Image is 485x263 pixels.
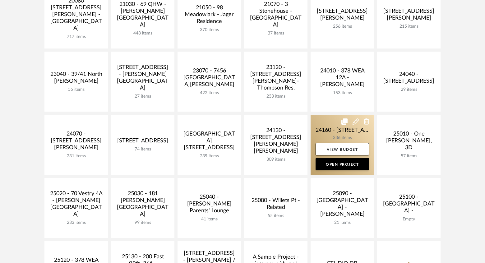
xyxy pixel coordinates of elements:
[316,143,369,155] a: View Budget
[116,190,169,220] div: 25030 - 181 [PERSON_NAME][GEOGRAPHIC_DATA]
[382,217,436,222] div: Empty
[182,4,236,27] div: 21050 - 98 Meadowlark - Jager Residence
[382,131,436,154] div: 25010 - One [PERSON_NAME], 3D
[116,94,169,99] div: 27 items
[316,90,369,96] div: 153 items
[249,197,303,213] div: 25080 - Willets Pt - Related
[316,67,369,90] div: 24010 - 378 WEA 12A - [PERSON_NAME]
[49,71,103,87] div: 23040 - 39/41 North [PERSON_NAME]
[249,213,303,219] div: 55 items
[49,190,103,220] div: 25020 - 70 Vestry 4A - [PERSON_NAME][GEOGRAPHIC_DATA]
[249,31,303,36] div: 37 items
[182,131,236,154] div: [GEOGRAPHIC_DATA][STREET_ADDRESS]
[249,157,303,162] div: 309 items
[182,27,236,33] div: 370 items
[116,147,169,152] div: 74 items
[182,194,236,217] div: 25040 - [PERSON_NAME] Parents' Lounge
[382,194,436,217] div: 25100 - [GEOGRAPHIC_DATA] -
[182,90,236,96] div: 422 items
[116,64,169,94] div: [STREET_ADDRESS] - [PERSON_NAME][GEOGRAPHIC_DATA]
[49,34,103,39] div: 717 items
[316,220,369,225] div: 21 items
[116,137,169,147] div: [STREET_ADDRESS]
[116,220,169,225] div: 99 items
[249,127,303,157] div: 24130 - [STREET_ADDRESS][PERSON_NAME][PERSON_NAME]
[316,24,369,29] div: 256 items
[49,154,103,159] div: 231 items
[382,8,436,24] div: [STREET_ADDRESS][PERSON_NAME]
[116,31,169,36] div: 448 items
[316,190,369,220] div: 25090 - [GEOGRAPHIC_DATA] - [PERSON_NAME]
[49,131,103,154] div: 24070 - [STREET_ADDRESS][PERSON_NAME]
[316,8,369,24] div: [STREET_ADDRESS][PERSON_NAME]
[249,64,303,94] div: 23120 - [STREET_ADDRESS][PERSON_NAME]-Thompson Res.
[182,154,236,159] div: 239 items
[116,1,169,31] div: 21030 - 69 QHW - [PERSON_NAME][GEOGRAPHIC_DATA]
[49,87,103,92] div: 55 items
[316,158,369,170] a: Open Project
[249,94,303,99] div: 233 items
[382,154,436,159] div: 57 items
[382,87,436,92] div: 29 items
[382,71,436,87] div: 24040 - [STREET_ADDRESS]
[249,1,303,31] div: 21070 - 3 Stonehouse - [GEOGRAPHIC_DATA]
[182,67,236,90] div: 23070 - 7456 [GEOGRAPHIC_DATA][PERSON_NAME]
[382,24,436,29] div: 215 items
[182,217,236,222] div: 41 items
[49,220,103,225] div: 233 items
